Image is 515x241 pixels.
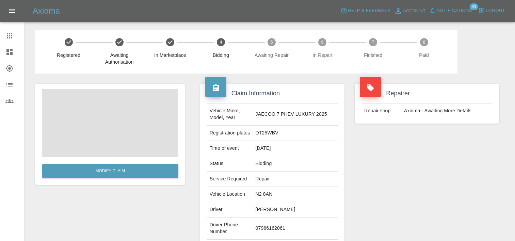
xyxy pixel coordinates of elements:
button: Logout [477,5,507,16]
td: Vehicle Location [207,187,253,202]
text: 8 [423,40,425,45]
text: 5 [271,40,273,45]
a: Modify Claim [42,164,178,178]
button: Notifications [428,5,474,16]
span: 83 [469,3,478,10]
span: Registered [46,52,91,59]
h4: Repairer [360,89,494,98]
td: Driver [207,202,253,218]
td: Status [207,156,253,172]
span: In Marketplace [147,52,193,59]
span: Help & Feedback [348,7,390,15]
text: 7 [372,40,374,45]
h4: Claim Information [205,89,340,98]
td: Axioma - Awaiting More Details [401,103,493,118]
td: Time of event [207,141,253,156]
td: Repair shop [361,103,401,118]
td: [DATE] [253,141,338,156]
span: Account [403,7,426,15]
td: 07966162061 [253,218,338,240]
span: Finished [351,52,396,59]
text: 4 [220,40,222,45]
td: N2 8AN [253,187,338,202]
td: [PERSON_NAME] [253,202,338,218]
td: Bidding [253,156,338,172]
button: Help & Feedback [339,5,392,16]
td: JAECOO 7 PHEV LUXURY 2025 [253,103,338,126]
td: Repair [253,172,338,187]
h5: Axioma [33,5,60,16]
td: Service Required [207,172,253,187]
td: Driver Phone Number [207,218,253,240]
td: Registration plates [207,126,253,141]
button: Open drawer [4,3,20,19]
span: Logout [486,7,505,15]
span: Awaiting Authorisation [97,52,142,65]
td: DT25WBV [253,126,338,141]
span: Awaiting Repair [249,52,294,59]
span: In Repair [300,52,345,59]
a: Account [392,5,428,16]
text: 6 [321,40,324,45]
td: Vehicle Make, Model, Year [207,103,253,126]
span: Paid [401,52,447,59]
span: Bidding [198,52,243,59]
span: Notifications [437,7,472,15]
